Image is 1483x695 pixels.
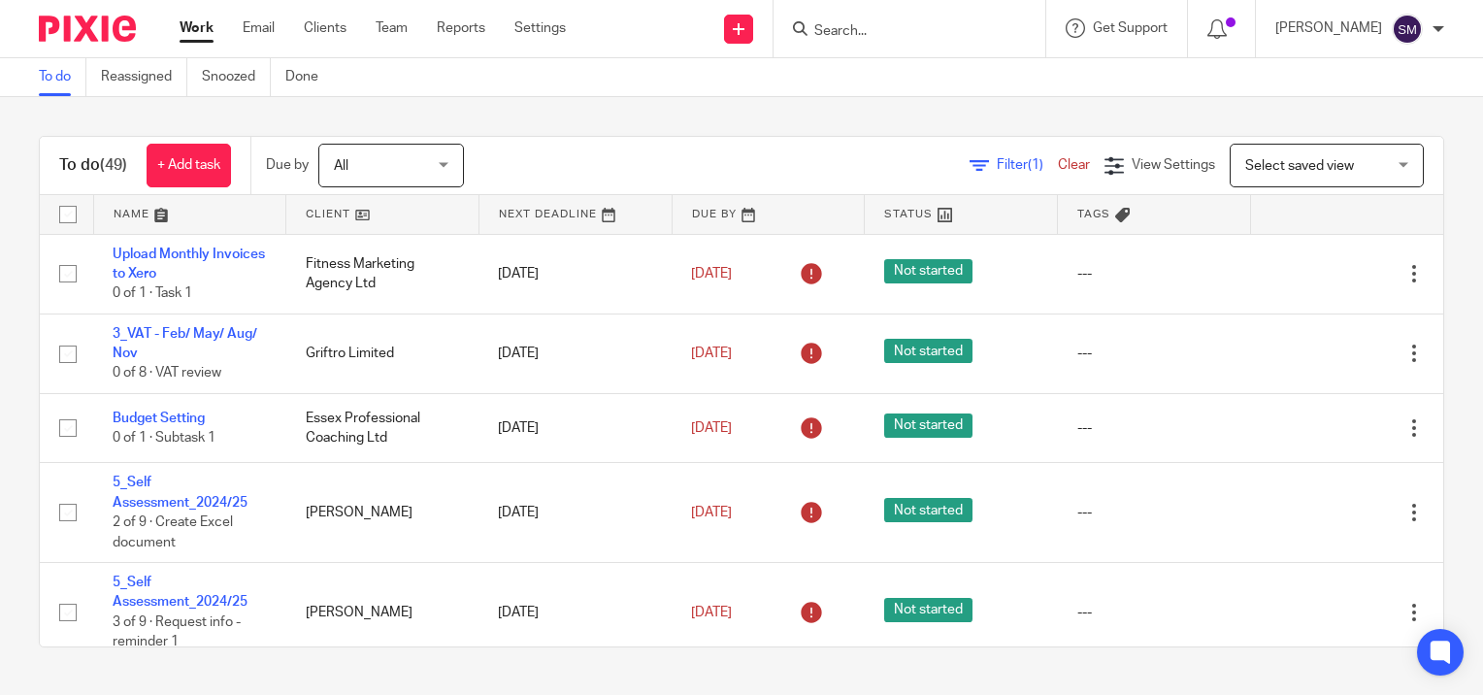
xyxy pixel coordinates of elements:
[243,18,275,38] a: Email
[180,18,214,38] a: Work
[1077,418,1232,438] div: ---
[286,563,479,663] td: [PERSON_NAME]
[437,18,485,38] a: Reports
[286,393,479,462] td: Essex Professional Coaching Ltd
[1132,158,1215,172] span: View Settings
[113,515,233,549] span: 2 of 9 · Create Excel document
[884,414,972,438] span: Not started
[59,155,127,176] h1: To do
[514,18,566,38] a: Settings
[100,157,127,173] span: (49)
[997,158,1058,172] span: Filter
[1077,209,1110,219] span: Tags
[113,476,247,509] a: 5_Self Assessment_2024/25
[334,159,348,173] span: All
[478,393,672,462] td: [DATE]
[1077,264,1232,283] div: ---
[691,506,732,519] span: [DATE]
[286,463,479,563] td: [PERSON_NAME]
[39,16,136,42] img: Pixie
[1275,18,1382,38] p: [PERSON_NAME]
[884,498,972,522] span: Not started
[1245,159,1354,173] span: Select saved view
[478,234,672,314] td: [DATE]
[1058,158,1090,172] a: Clear
[39,58,86,96] a: To do
[113,576,247,609] a: 5_Self Assessment_2024/25
[812,23,987,41] input: Search
[1093,21,1168,35] span: Get Support
[286,234,479,314] td: Fitness Marketing Agency Ltd
[113,327,257,360] a: 3_VAT - Feb/ May/ Aug/ Nov
[1028,158,1043,172] span: (1)
[113,412,205,425] a: Budget Setting
[113,367,221,381] span: 0 of 8 · VAT review
[691,267,732,281] span: [DATE]
[285,58,333,96] a: Done
[113,248,265,281] a: Upload Monthly Invoices to Xero
[113,286,192,300] span: 0 of 1 · Task 1
[1077,603,1232,622] div: ---
[113,615,241,649] span: 3 of 9 · Request info - reminder 1
[691,347,732,360] span: [DATE]
[884,259,972,283] span: Not started
[101,58,187,96] a: Reassigned
[884,339,972,363] span: Not started
[478,314,672,393] td: [DATE]
[478,463,672,563] td: [DATE]
[1392,14,1423,45] img: svg%3E
[691,606,732,619] span: [DATE]
[113,431,215,445] span: 0 of 1 · Subtask 1
[691,421,732,435] span: [DATE]
[304,18,346,38] a: Clients
[478,563,672,663] td: [DATE]
[202,58,271,96] a: Snoozed
[266,155,309,175] p: Due by
[376,18,408,38] a: Team
[884,598,972,622] span: Not started
[147,144,231,187] a: + Add task
[1077,503,1232,522] div: ---
[1077,344,1232,363] div: ---
[286,314,479,393] td: Griftro Limited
